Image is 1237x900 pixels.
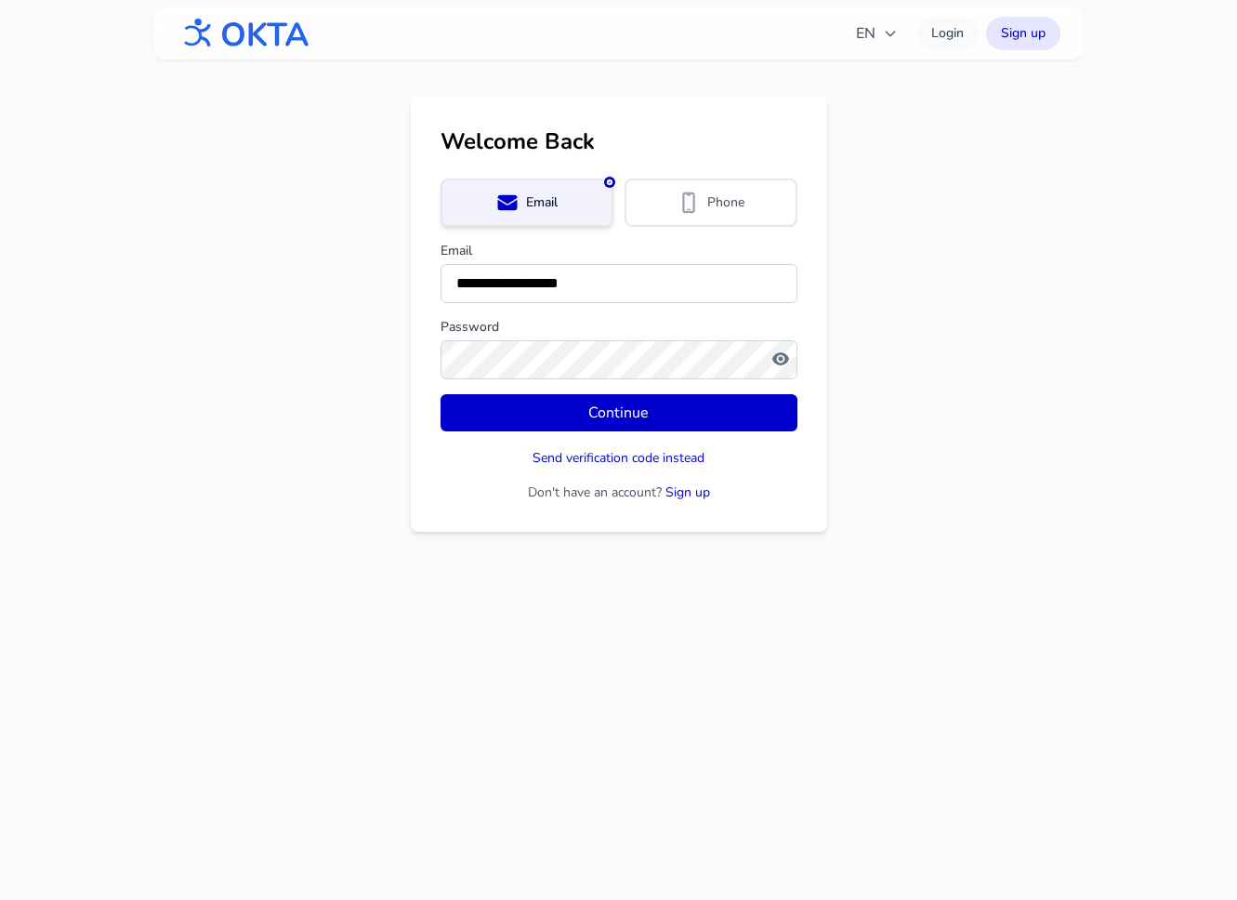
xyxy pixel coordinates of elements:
button: Send verification code instead [533,449,704,468]
a: Login [916,17,979,50]
h1: Welcome Back [441,126,797,156]
label: Email [441,242,797,260]
span: Phone [707,193,744,212]
a: Sign up [986,17,1060,50]
img: OKTA logo [177,9,310,58]
label: Password [441,318,797,337]
a: Sign up [665,483,710,501]
p: Don't have an account? [441,483,797,502]
button: Continue [441,394,797,431]
span: Email [526,193,558,212]
button: EN [845,15,909,52]
span: EN [856,22,898,45]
